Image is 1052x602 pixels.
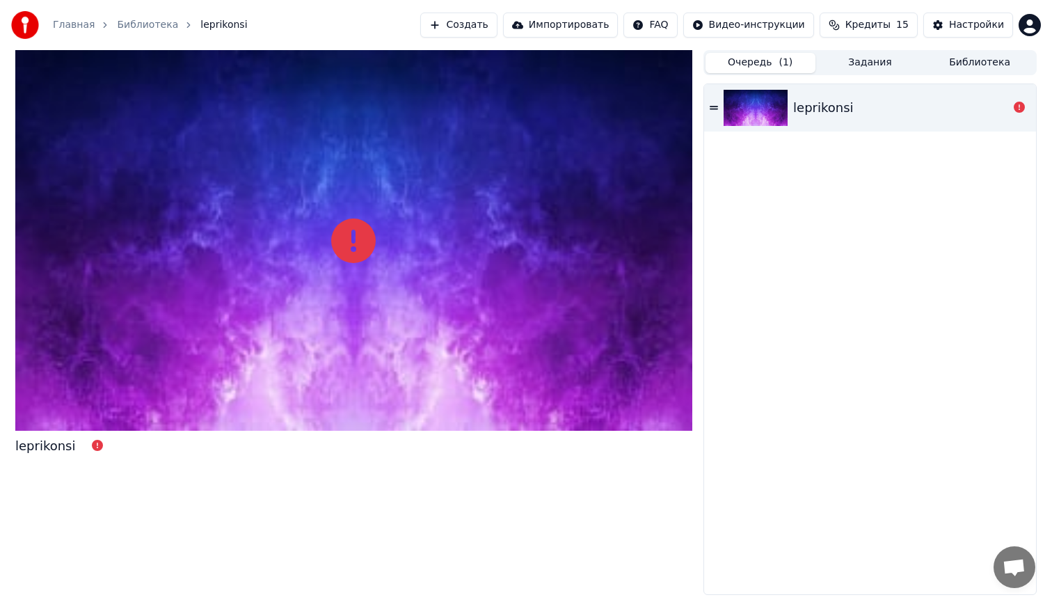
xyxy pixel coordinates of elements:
[845,18,891,32] span: Кредиты
[949,18,1004,32] div: Настройки
[503,13,619,38] button: Импортировать
[896,18,909,32] span: 15
[994,546,1035,588] div: Открытый чат
[815,53,925,73] button: Задания
[820,13,918,38] button: Кредиты15
[793,98,853,118] div: leprikonsi
[706,53,815,73] button: Очередь
[15,436,75,456] div: leprikonsi
[117,18,178,32] a: Библиотека
[923,13,1013,38] button: Настройки
[11,11,39,39] img: youka
[925,53,1035,73] button: Библиотека
[200,18,247,32] span: leprikonsi
[779,56,792,70] span: ( 1 )
[623,13,677,38] button: FAQ
[420,13,497,38] button: Создать
[53,18,248,32] nav: breadcrumb
[683,13,814,38] button: Видео-инструкции
[53,18,95,32] a: Главная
